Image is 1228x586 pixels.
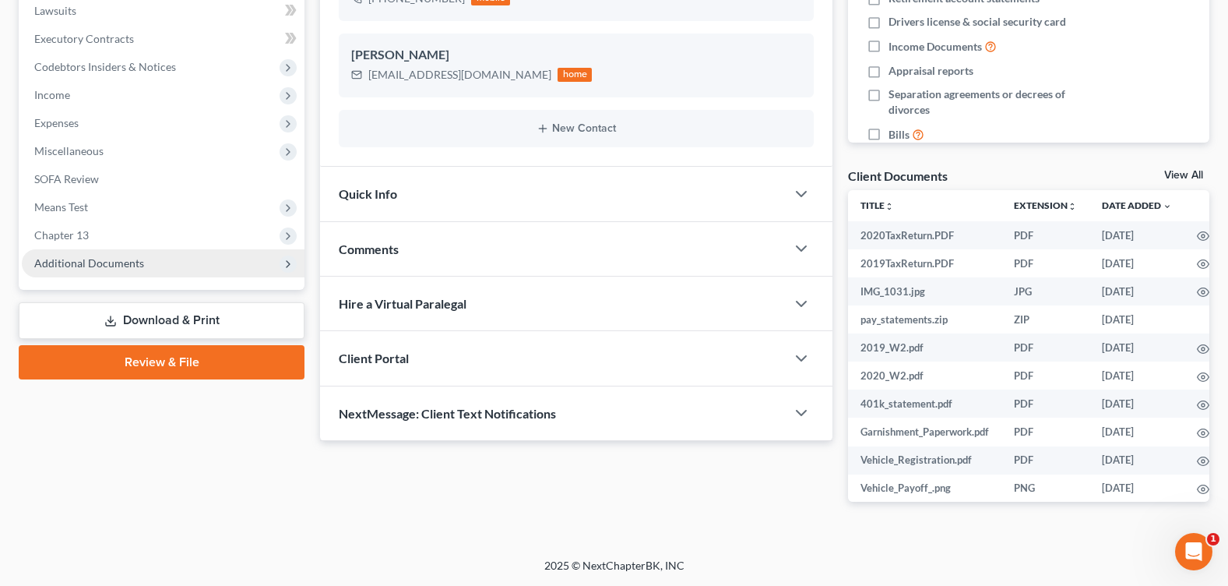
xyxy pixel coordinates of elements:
[848,221,1001,249] td: 2020TaxReturn.PDF
[368,67,551,83] div: [EMAIL_ADDRESS][DOMAIN_NAME]
[848,277,1001,305] td: IMG_1031.jpg
[1001,362,1089,390] td: PDF
[1001,475,1089,503] td: PNG
[1089,447,1184,475] td: [DATE]
[1001,418,1089,446] td: PDF
[1001,390,1089,418] td: PDF
[888,39,982,55] span: Income Documents
[1001,447,1089,475] td: PDF
[888,14,1066,30] span: Drivers license & social security card
[860,199,894,211] a: Titleunfold_more
[34,172,99,185] span: SOFA Review
[888,127,910,143] span: Bills
[848,418,1001,446] td: Garnishment_Paperwork.pdf
[1175,533,1212,570] iframe: Intercom live chat
[19,345,304,379] a: Review & File
[1089,221,1184,249] td: [DATE]
[848,475,1001,503] td: Vehicle_Payoff_.png
[34,60,176,73] span: Codebtors Insiders & Notices
[34,256,144,270] span: Additional Documents
[1001,221,1089,249] td: PDF
[885,202,894,211] i: unfold_more
[1089,277,1184,305] td: [DATE]
[1207,533,1219,545] span: 1
[339,242,399,256] span: Comments
[351,46,801,65] div: [PERSON_NAME]
[34,4,76,17] span: Lawsuits
[339,296,466,311] span: Hire a Virtual Paralegal
[848,168,948,184] div: Client Documents
[171,558,1058,586] div: 2025 © NextChapterBK, INC
[848,334,1001,362] td: 2019_W2.pdf
[1164,170,1203,181] a: View All
[1089,334,1184,362] td: [DATE]
[1089,418,1184,446] td: [DATE]
[34,88,70,101] span: Income
[1089,249,1184,277] td: [DATE]
[34,32,134,45] span: Executory Contracts
[1068,202,1077,211] i: unfold_more
[34,144,104,157] span: Miscellaneous
[1163,202,1172,211] i: expand_more
[848,305,1001,334] td: pay_statements.zip
[1089,362,1184,390] td: [DATE]
[848,362,1001,390] td: 2020_W2.pdf
[1001,249,1089,277] td: PDF
[34,228,89,242] span: Chapter 13
[888,63,973,79] span: Appraisal reports
[22,25,304,53] a: Executory Contracts
[339,406,556,421] span: NextMessage: Client Text Notifications
[848,390,1001,418] td: 401k_statement.pdf
[1001,277,1089,305] td: JPG
[339,186,397,201] span: Quick Info
[1001,305,1089,334] td: ZIP
[34,200,88,214] span: Means Test
[1014,199,1077,211] a: Extensionunfold_more
[848,249,1001,277] td: 2019TaxReturn.PDF
[1001,334,1089,362] td: PDF
[848,447,1001,475] td: Vehicle_Registration.pdf
[558,68,592,82] div: home
[22,165,304,193] a: SOFA Review
[339,351,409,365] span: Client Portal
[1089,475,1184,503] td: [DATE]
[1102,199,1172,211] a: Date Added expand_more
[888,86,1106,118] span: Separation agreements or decrees of divorces
[34,116,79,129] span: Expenses
[351,122,801,135] button: New Contact
[1089,390,1184,418] td: [DATE]
[19,302,304,339] a: Download & Print
[1089,305,1184,334] td: [DATE]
